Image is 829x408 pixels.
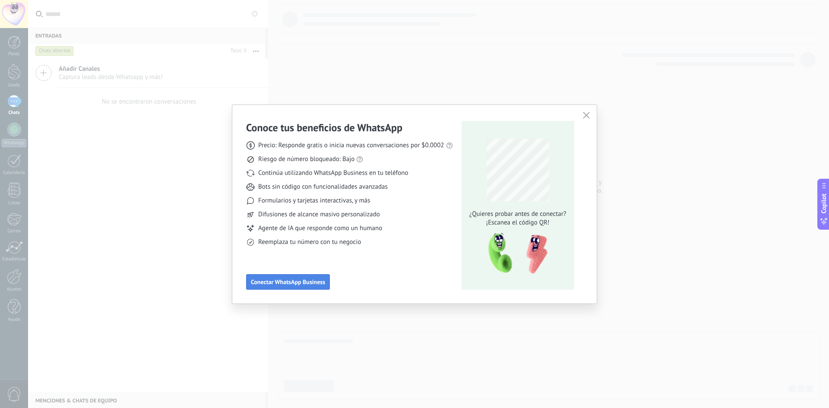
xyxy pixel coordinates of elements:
[481,231,549,277] img: qr-pic-1x.png
[467,218,569,227] span: ¡Escanea el código QR!
[251,279,325,285] span: Conectar WhatsApp Business
[246,274,330,290] button: Conectar WhatsApp Business
[258,141,444,150] span: Precio: Responde gratis o inicia nuevas conversaciones por $0.0002
[820,193,828,213] span: Copilot
[258,155,354,164] span: Riesgo de número bloqueado: Bajo
[246,121,402,134] h3: Conoce tus beneficios de WhatsApp
[258,238,361,247] span: Reemplaza tu número con tu negocio
[258,210,380,219] span: Difusiones de alcance masivo personalizado
[467,210,569,218] span: ¿Quieres probar antes de conectar?
[258,224,382,233] span: Agente de IA que responde como un humano
[258,196,370,205] span: Formularios y tarjetas interactivas, y más
[258,183,388,191] span: Bots sin código con funcionalidades avanzadas
[258,169,408,177] span: Continúa utilizando WhatsApp Business en tu teléfono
